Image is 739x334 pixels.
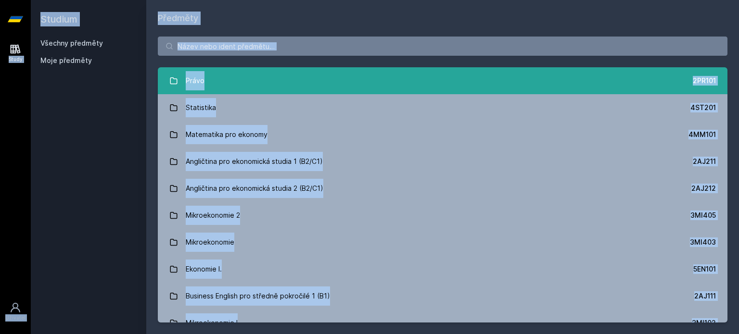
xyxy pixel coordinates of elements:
[2,38,29,68] a: Study
[158,148,727,175] a: Angličtina pro ekonomická studia 1 (B2/C1) 2AJ211
[186,152,323,171] div: Angličtina pro ekonomická studia 1 (B2/C1)
[2,297,29,326] a: Uživatel
[158,283,727,309] a: Business English pro středně pokročilé 1 (B1) 2AJ111
[694,291,716,301] div: 2AJ111
[40,39,103,47] a: Všechny předměty
[691,184,716,193] div: 2AJ212
[186,206,240,225] div: Mikroekonomie 2
[186,286,330,306] div: Business English pro středně pokročilé 1 (B1)
[158,94,727,121] a: Statistika 4ST201
[40,56,92,65] span: Moje předměty
[186,179,323,198] div: Angličtina pro ekonomická studia 2 (B2/C1)
[693,264,716,274] div: 5EN101
[186,233,234,252] div: Mikroekonomie
[690,103,716,112] div: 4ST201
[690,210,716,220] div: 3MI405
[693,157,716,166] div: 2AJ211
[186,125,268,144] div: Matematika pro ekonomy
[158,67,727,94] a: Právo 2PR101
[186,71,204,90] div: Právo
[186,98,216,117] div: Statistika
[688,130,716,139] div: 4MM101
[158,37,727,56] input: Název nebo ident předmětu…
[158,175,727,202] a: Angličtina pro ekonomická studia 2 (B2/C1) 2AJ212
[9,56,23,63] div: Study
[158,121,727,148] a: Matematika pro ekonomy 4MM101
[690,237,716,247] div: 3MI403
[158,229,727,256] a: Mikroekonomie 3MI403
[158,202,727,229] a: Mikroekonomie 2 3MI405
[692,318,716,328] div: 3MI102
[158,12,727,25] h1: Předměty
[5,314,25,322] div: Uživatel
[186,260,222,279] div: Ekonomie I.
[158,256,727,283] a: Ekonomie I. 5EN101
[693,76,716,86] div: 2PR101
[186,313,238,333] div: Mikroekonomie I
